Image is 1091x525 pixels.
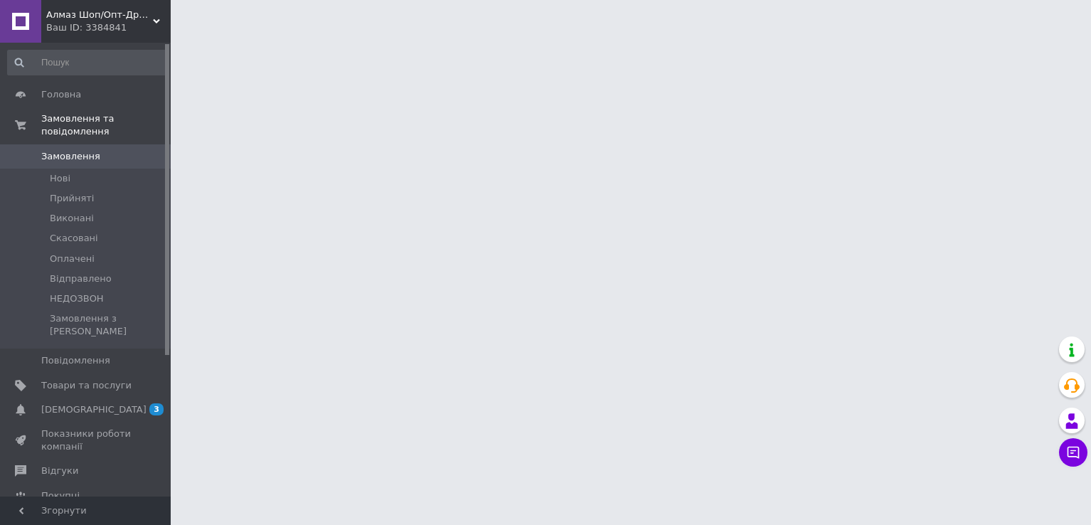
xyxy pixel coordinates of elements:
[41,354,110,367] span: Повідомлення
[50,232,98,245] span: Скасовані
[41,150,100,163] span: Замовлення
[41,112,171,138] span: Замовлення та повідомлення
[41,88,81,101] span: Головна
[46,9,153,21] span: Алмаз Шоп/Опт-Дропшипінг- Роздріб
[50,192,94,205] span: Прийняті
[50,312,166,338] span: Замовлення з [PERSON_NAME]
[50,172,70,185] span: Нові
[50,253,95,265] span: Оплачені
[50,292,104,305] span: НЕДОЗВОН
[41,403,147,416] span: [DEMOGRAPHIC_DATA]
[41,428,132,453] span: Показники роботи компанії
[149,403,164,415] span: 3
[7,50,168,75] input: Пошук
[41,465,78,477] span: Відгуки
[50,212,94,225] span: Виконані
[50,272,112,285] span: Відправлено
[41,489,80,502] span: Покупці
[1059,438,1087,467] button: Чат з покупцем
[41,379,132,392] span: Товари та послуги
[46,21,171,34] div: Ваш ID: 3384841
